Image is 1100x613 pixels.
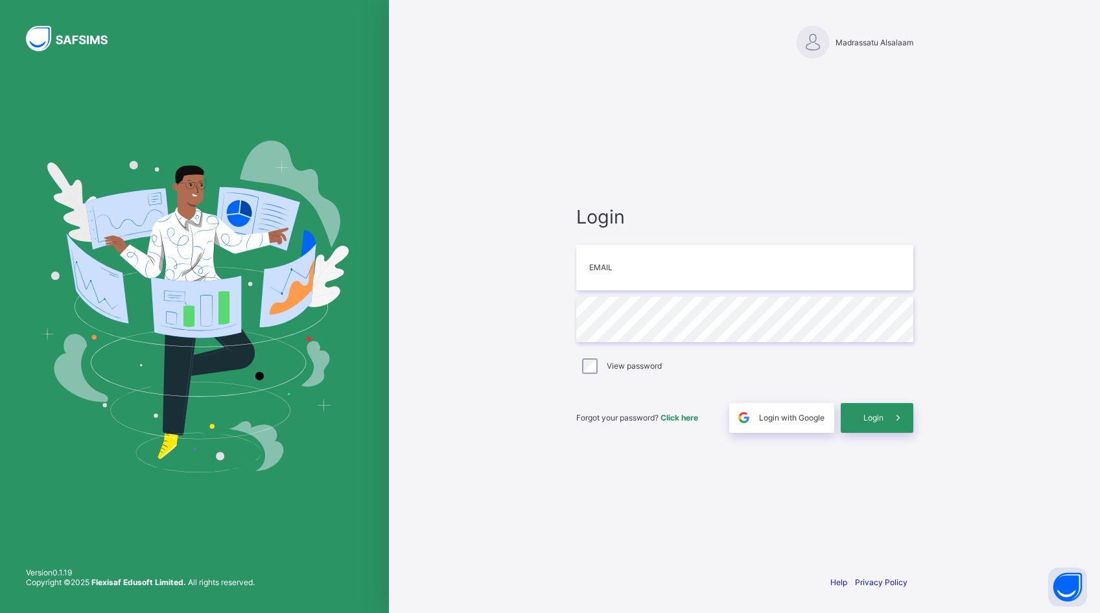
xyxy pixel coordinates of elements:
[661,413,698,422] a: Click here
[607,361,662,371] label: View password
[26,568,255,577] span: Version 0.1.19
[40,141,349,472] img: Hero Image
[576,413,698,422] span: Forgot your password?
[576,205,913,228] span: Login
[736,410,751,425] img: google.396cfc9801f0270233282035f929180a.svg
[759,413,825,422] span: Login with Google
[26,26,123,51] img: SAFSIMS Logo
[836,38,913,47] span: Madrassatu Alsalaam
[1048,568,1087,607] button: Open asap
[863,413,884,422] span: Login
[26,577,255,587] span: Copyright © 2025 All rights reserved.
[855,577,907,587] a: Privacy Policy
[830,577,847,587] a: Help
[91,577,186,587] strong: Flexisaf Edusoft Limited.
